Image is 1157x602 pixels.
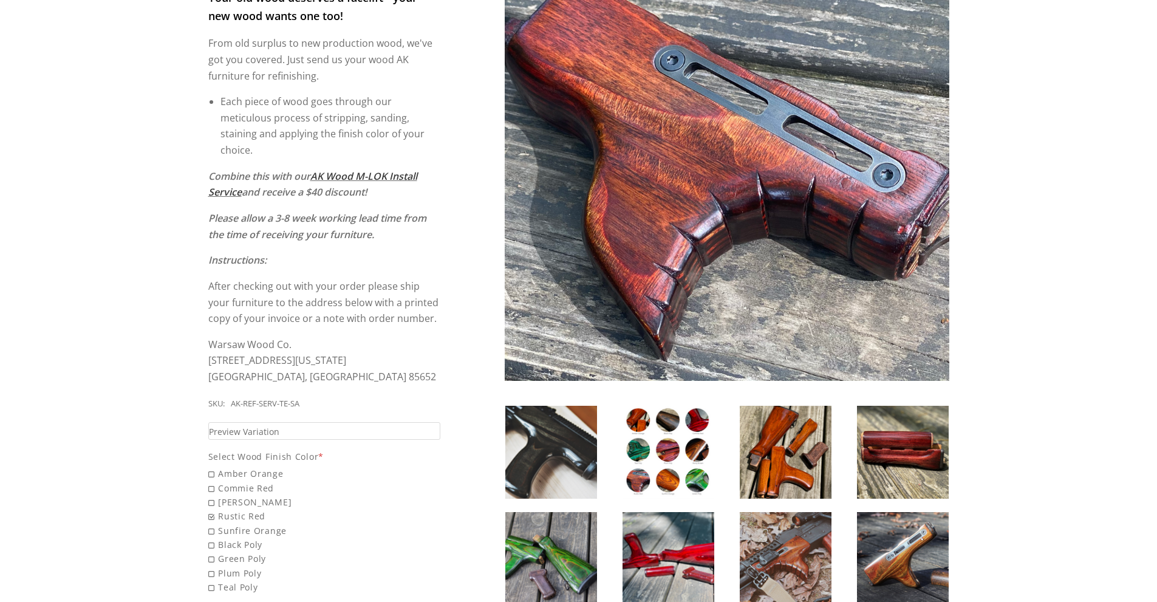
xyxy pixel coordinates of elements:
[208,552,441,566] span: Green Poly
[208,467,441,481] span: Amber Orange
[208,169,417,199] a: AK Wood M-LOK Install Service
[208,422,441,440] a: Preview Variation
[208,338,292,351] span: Warsaw Wood Co.
[208,580,441,594] span: Teal Poly
[208,509,441,523] span: Rustic Red
[623,406,714,499] img: AK Wood Refinishing Service
[740,406,831,499] img: AK Wood Refinishing Service
[208,278,441,327] p: After checking out with your order please ship your furniture to the address below with a printed...
[208,35,441,84] p: From old surplus to new production wood, we've got you covered. Just send us your wood AK furnitu...
[208,370,436,383] span: [GEOGRAPHIC_DATA], [GEOGRAPHIC_DATA] 85652
[505,406,597,499] img: AK Wood Refinishing Service
[208,397,225,411] div: SKU:
[208,495,441,509] span: [PERSON_NAME]
[208,169,417,199] em: Combine this with our and receive a $40 discount!
[208,566,441,580] span: Plum Poly
[208,450,441,463] div: Select Wood Finish Color
[231,397,299,411] div: AK-REF-SERV-TE-SA
[208,354,346,367] span: [STREET_ADDRESS][US_STATE]
[220,94,441,159] li: Each piece of wood goes through our meticulous process of stripping, sanding, staining and applyi...
[857,406,949,499] img: AK Wood Refinishing Service
[208,211,426,241] em: Please allow a 3-8 week working lead time from the time of receiving your furniture.
[209,425,279,439] span: Preview Variation
[208,538,441,552] span: Black Poly
[208,481,441,495] span: Commie Red
[208,253,267,267] em: Instructions:
[208,524,441,538] span: Sunfire Orange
